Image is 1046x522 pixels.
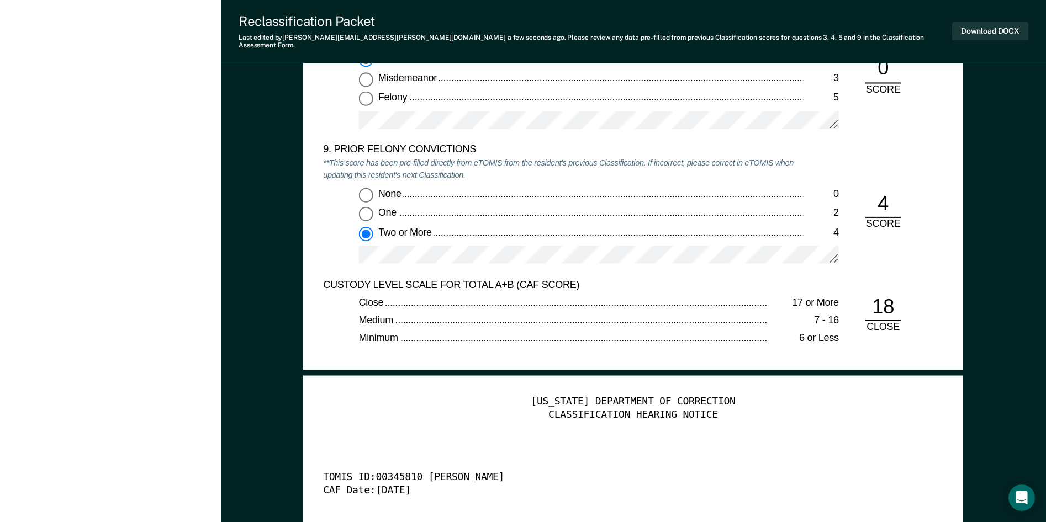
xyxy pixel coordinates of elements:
[378,207,399,218] span: One
[768,296,839,310] div: 17 or More
[324,471,912,484] div: TOMIS ID: 00345810 [PERSON_NAME]
[865,294,901,321] div: 18
[324,408,944,422] div: CLASSIFICATION HEARING NOTICE
[359,332,400,343] span: Minimum
[804,188,839,201] div: 0
[378,188,404,199] span: None
[359,52,373,67] input: None0
[804,207,839,220] div: 2
[804,91,839,104] div: 5
[378,91,409,102] span: Felony
[239,13,952,29] div: Reclassification Packet
[359,72,373,86] input: Misdemeanor3
[359,207,373,221] input: One2
[508,34,564,41] span: a few seconds ago
[857,321,910,334] div: CLOSE
[857,218,910,231] div: SCORE
[857,83,910,96] div: SCORE
[359,315,395,326] span: Medium
[359,226,373,241] input: Two or More4
[239,34,952,50] div: Last edited by [PERSON_NAME][EMAIL_ADDRESS][PERSON_NAME][DOMAIN_NAME] . Please review any data pr...
[768,332,839,345] div: 6 or Less
[324,484,912,498] div: CAF Date: [DATE]
[378,52,404,63] span: None
[865,191,901,218] div: 4
[359,188,373,202] input: None0
[324,396,944,409] div: [US_STATE] DEPARTMENT OF CORRECTION
[359,296,385,307] span: Close
[804,52,839,66] div: 0
[378,226,434,237] span: Two or More
[865,56,901,83] div: 0
[359,91,373,105] input: Felony5
[952,22,1028,40] button: Download DOCX
[378,72,439,83] span: Misdemeanor
[1008,484,1035,511] div: Open Intercom Messenger
[324,279,804,292] div: CUSTODY LEVEL SCALE FOR TOTAL A+B (CAF SCORE)
[804,72,839,85] div: 3
[768,315,839,328] div: 7 - 16
[324,143,804,157] div: 9. PRIOR FELONY CONVICTIONS
[324,158,794,181] em: **This score has been pre-filled directly from eTOMIS from the resident's previous Classification...
[804,226,839,239] div: 4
